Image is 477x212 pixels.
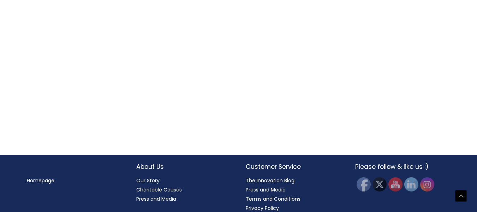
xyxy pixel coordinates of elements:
h2: Customer Service [246,162,341,171]
a: Terms and Conditions [246,195,300,202]
a: Press and Media [246,186,286,193]
a: Privacy Policy [246,205,279,212]
nav: About Us [136,176,232,204]
a: Our Story [136,177,160,184]
nav: Menu [27,176,122,185]
a: Charitable Causes [136,186,182,193]
h2: About Us [136,162,232,171]
img: Facebook [357,177,371,191]
a: Homepage [27,177,54,184]
a: The Innovation Blog [246,177,294,184]
h2: Please follow & like us :) [355,162,451,171]
a: Press and Media [136,195,176,202]
img: Twitter [372,177,387,191]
